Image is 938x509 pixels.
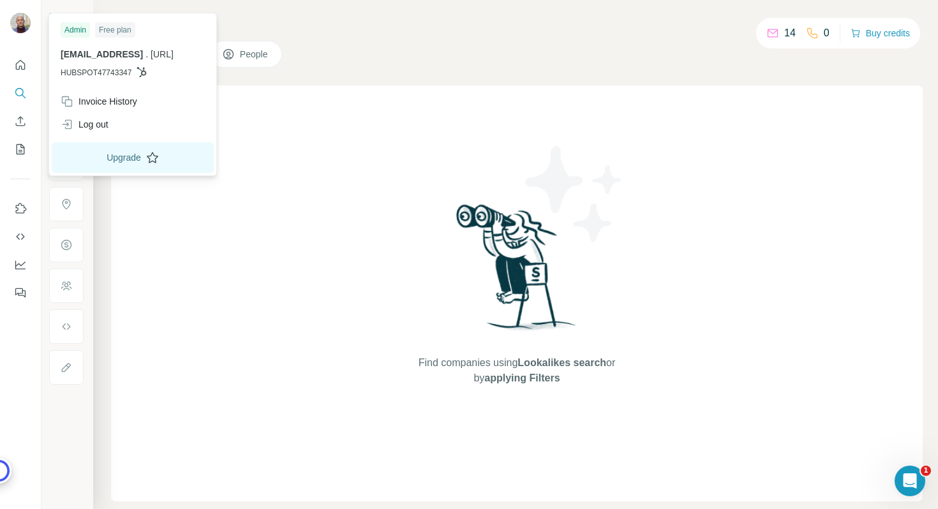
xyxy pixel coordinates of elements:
button: Show [40,8,92,27]
p: 14 [784,26,796,41]
button: Quick start [10,54,31,77]
p: 0 [824,26,830,41]
span: HUBSPOT47743347 [61,67,131,78]
button: Upgrade [52,142,214,173]
span: [EMAIL_ADDRESS] [61,49,143,59]
img: Surfe Illustration - Woman searching with binoculars [450,201,583,343]
button: Enrich CSV [10,110,31,133]
button: Use Surfe on LinkedIn [10,197,31,220]
button: Search [10,82,31,105]
span: applying Filters [484,373,560,383]
div: Admin [61,22,90,38]
span: Lookalikes search [517,357,606,368]
span: . [145,49,148,59]
button: Use Surfe API [10,225,31,248]
img: Surfe Illustration - Stars [517,136,632,251]
div: Log out [61,118,108,131]
span: People [240,48,269,61]
h4: Search [111,15,923,33]
iframe: Intercom live chat [895,466,925,496]
button: Feedback [10,281,31,304]
div: Free plan [95,22,135,38]
span: Find companies using or by [415,355,619,386]
span: [URL] [151,49,174,59]
button: My lists [10,138,31,161]
img: Avatar [10,13,31,33]
button: Dashboard [10,253,31,276]
div: Invoice History [61,95,137,108]
span: 1 [921,466,931,476]
button: Buy credits [851,24,910,42]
